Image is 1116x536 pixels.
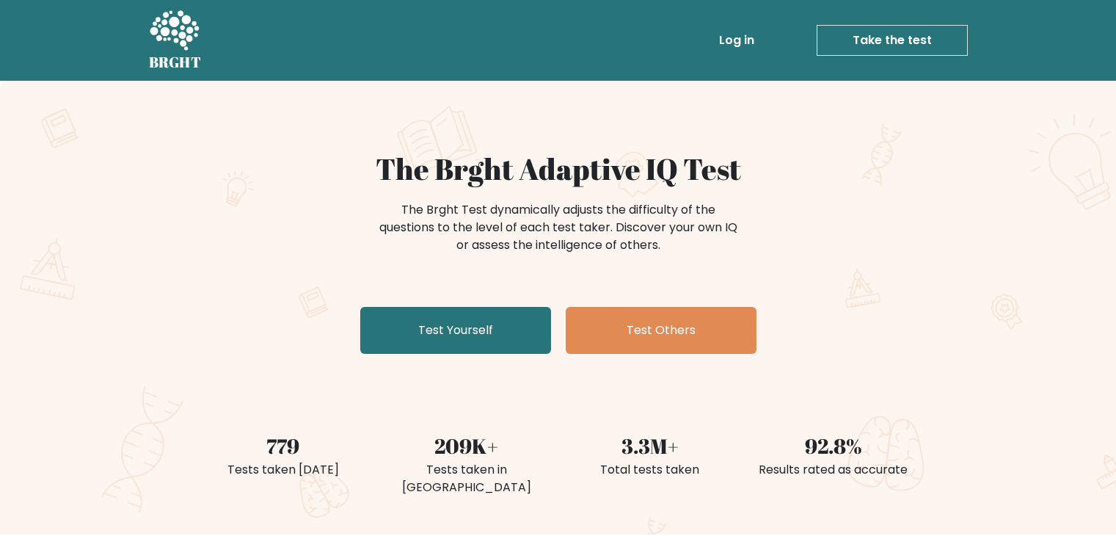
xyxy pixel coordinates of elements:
[360,307,551,354] a: Test Yourself
[149,6,202,75] a: BRGHT
[200,461,366,479] div: Tests taken [DATE]
[384,461,550,496] div: Tests taken in [GEOGRAPHIC_DATA]
[149,54,202,71] h5: BRGHT
[384,430,550,461] div: 209K+
[200,430,366,461] div: 779
[713,26,760,55] a: Log in
[751,430,916,461] div: 92.8%
[567,461,733,479] div: Total tests taken
[200,151,916,186] h1: The Brght Adaptive IQ Test
[817,25,968,56] a: Take the test
[566,307,756,354] a: Test Others
[375,201,742,254] div: The Brght Test dynamically adjusts the difficulty of the questions to the level of each test take...
[751,461,916,479] div: Results rated as accurate
[567,430,733,461] div: 3.3M+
